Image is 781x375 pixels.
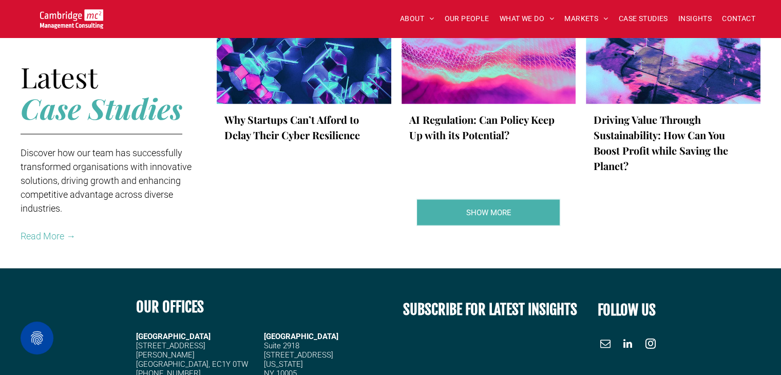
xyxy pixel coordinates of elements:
[136,341,248,368] span: [STREET_ADDRESS][PERSON_NAME] [GEOGRAPHIC_DATA], EC1Y 0TW
[439,11,494,27] a: OUR PEOPLE
[136,297,204,315] b: OUR OFFICES
[494,11,560,27] a: WHAT WE DO
[136,331,211,341] strong: [GEOGRAPHIC_DATA]
[264,341,299,350] span: Suite 2918
[594,111,753,173] a: Driving Value Through Sustainability: How Can You Boost Profit while Saving the Planet?
[21,88,182,126] strong: Case Studies
[673,11,717,27] a: INSIGHTS
[620,335,636,353] a: linkedin
[264,350,333,359] span: [STREET_ADDRESS]
[264,331,338,341] span: [GEOGRAPHIC_DATA]
[598,335,613,353] a: email
[21,230,75,241] a: Read More →
[21,58,98,96] span: Latest
[717,11,760,27] a: CONTACT
[409,111,568,142] a: AI Regulation: Can Policy Keep Up with its Potential?
[416,199,560,226] a: Your Business Transformed | Cambridge Management Consulting
[466,199,511,225] span: SHOW MORE
[559,11,613,27] a: MARKETS
[21,147,192,213] span: Discover how our team has successfully transformed organisations with innovative solutions, drivi...
[643,335,658,353] a: instagram
[598,301,656,318] font: FOLLOW US
[395,11,440,27] a: ABOUT
[264,359,303,368] span: [US_STATE]
[40,9,103,29] img: Go to Homepage
[614,11,673,27] a: CASE STUDIES
[224,111,384,142] a: Why Startups Can’t Afford to Delay Their Cyber Resilience
[40,11,103,22] a: Your Business Transformed | Cambridge Management Consulting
